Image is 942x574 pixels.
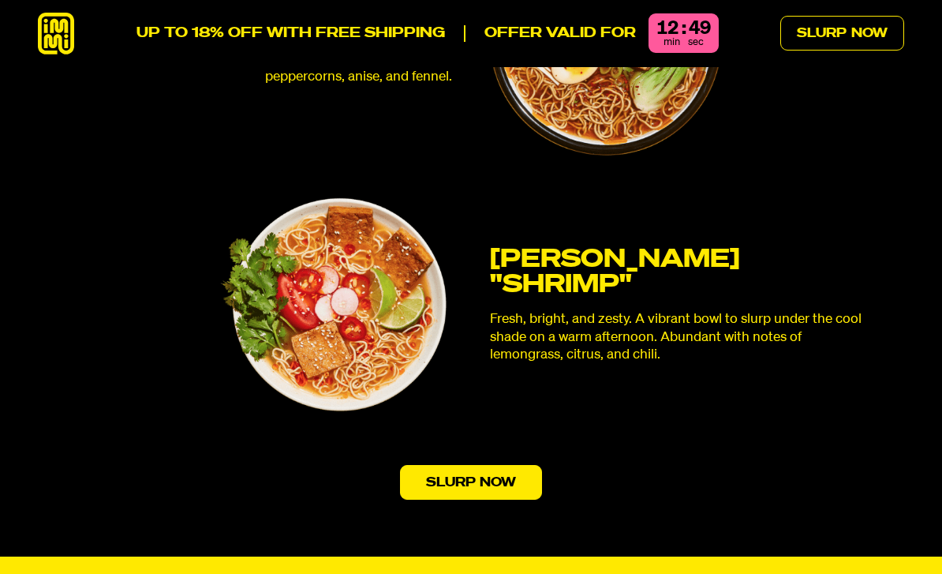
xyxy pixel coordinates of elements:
[464,25,636,43] p: Offer valid for
[780,16,904,51] a: Slurp Now
[400,465,543,500] a: Slurp Now
[490,310,865,364] p: Fresh, bright, and zesty. A vibrant bowl to slurp under the cool shade on a warm afternoon. Abund...
[656,20,678,39] div: 12
[136,25,445,43] p: UP TO 18% OFF WITH FREE SHIPPING
[682,20,686,39] div: :
[490,247,865,298] h3: [PERSON_NAME] "SHRIMP"
[689,20,711,39] div: 49
[220,189,451,421] img: TOM YUM
[8,501,148,566] iframe: Marketing Popup
[688,37,704,47] span: sec
[664,37,680,47] span: min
